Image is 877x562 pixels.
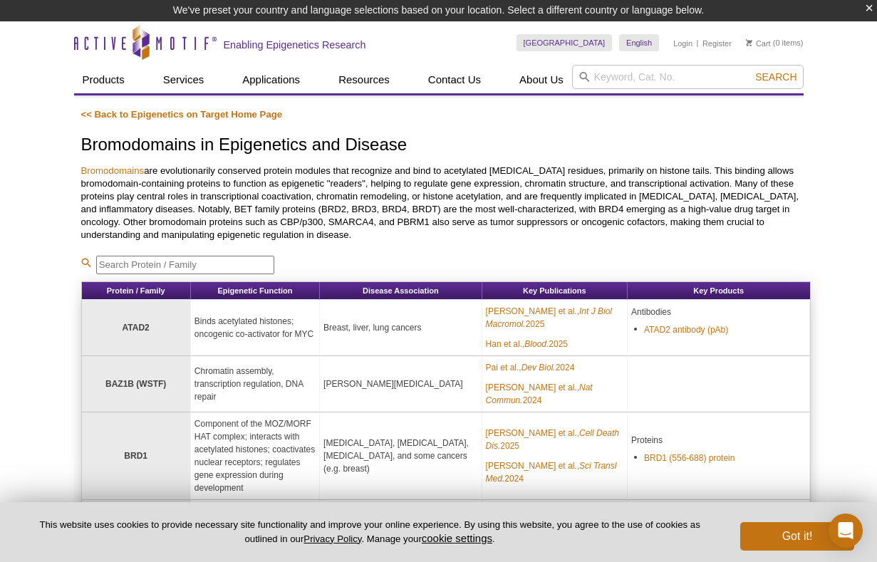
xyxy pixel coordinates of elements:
em: Int J Biol Macromol. [486,306,612,329]
div: Open Intercom Messenger [829,514,863,548]
strong: BAZ1B (WSTF) [105,379,166,389]
p: Proteins [631,434,806,447]
a: Han et al.,Blood.2025 [486,338,568,350]
a: Services [155,66,213,93]
li: (0 items) [746,34,804,51]
td: Breast, liver, lung cancers [320,300,482,356]
strong: ATAD2 [123,323,150,333]
a: ATAD2 antibody (pAb) [644,323,728,336]
td: Binds acetylated histones; oncogenic co-activator for MYC [191,300,320,356]
a: << Back to Epigenetics on Target Home Page [81,109,283,120]
a: Applications [234,66,308,93]
a: About Us [511,66,572,93]
th: Key Products [628,282,810,300]
strong: BRD1 [124,451,147,461]
span: Search [755,71,796,83]
a: BRD1 (556-688) protein [644,452,735,464]
a: [PERSON_NAME] et al.,Cell Death Dis.2025 [486,427,623,452]
a: [PERSON_NAME] et al.,Sci Transl Med.2024 [486,459,623,485]
h1: Bromodomains in Epigenetics and Disease [81,135,811,156]
a: [PERSON_NAME] et al.,Nat Commun.2024 [486,381,623,407]
th: Epigenetic Function [191,282,320,300]
em: Cell Death Dis. [486,428,619,451]
em: Blood. [524,339,549,349]
h2: Enabling Epigenetics Research [224,38,366,51]
a: Pai et al.,Dev Biol.2024 [486,361,575,374]
td: [PERSON_NAME][MEDICAL_DATA] [320,356,482,412]
td: Chromatin assembly, transcription regulation, DNA repair [191,356,320,412]
button: Got it! [740,522,854,551]
a: Cart [746,38,771,48]
img: Your Cart [746,39,752,46]
em: Dev Biol. [521,363,556,373]
p: are evolutionarily conserved protein modules that recognize and bind to acetylated [MEDICAL_DATA]... [81,165,811,241]
td: Component of the MOZ/MORF HAT complex; interacts with acetylated histones; coactivates nuclear re... [191,412,320,500]
th: Key Publications [482,282,628,300]
input: Search Protein / Family [96,256,274,274]
p: Antibodies [631,306,806,318]
a: [PERSON_NAME] et al.,Int J Biol Macromol.2025 [486,305,623,331]
a: Products [74,66,133,93]
a: Bromodomains [81,165,145,176]
a: Login [673,38,692,48]
a: English [619,34,659,51]
a: Register [702,38,732,48]
th: Disease Association [320,282,482,300]
a: Contact Us [420,66,489,93]
a: Privacy Policy [303,534,361,544]
button: cookie settings [422,532,492,544]
button: Search [751,71,801,83]
li: | [697,34,699,51]
td: [MEDICAL_DATA], [MEDICAL_DATA], [MEDICAL_DATA], and some cancers (e.g. breast) [320,412,482,500]
a: [GEOGRAPHIC_DATA] [517,34,613,51]
em: Sci Transl Med. [486,461,617,484]
input: Keyword, Cat. No. [572,65,804,89]
th: Protein / Family [82,282,191,300]
p: This website uses cookies to provide necessary site functionality and improve your online experie... [23,519,717,546]
a: Resources [330,66,398,93]
em: Nat Commun. [486,383,593,405]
